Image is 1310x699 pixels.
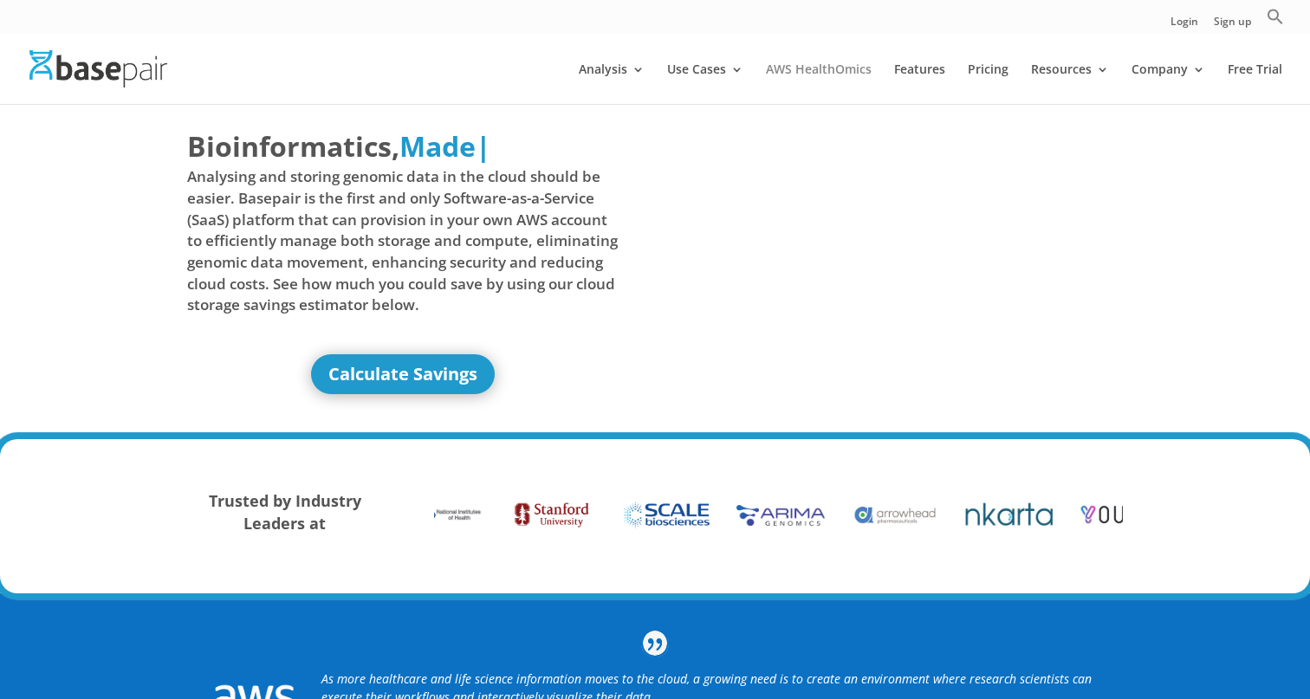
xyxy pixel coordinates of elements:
iframe: Basepair - NGS Analysis Simplified [668,126,1099,369]
a: Analysis [579,63,645,104]
span: Bioinformatics, [187,126,399,166]
a: Login [1171,16,1198,35]
svg: Search [1267,8,1284,25]
a: Resources [1031,63,1109,104]
img: Basepair [29,50,167,87]
a: AWS HealthOmics [766,63,872,104]
a: Use Cases [667,63,743,104]
a: Features [894,63,945,104]
a: Pricing [968,63,1008,104]
span: | [476,127,491,165]
span: Made [399,127,476,165]
a: Free Trial [1228,63,1282,104]
a: Search Icon Link [1267,8,1284,35]
strong: Trusted by Industry Leaders at [209,490,361,534]
span: Analysing and storing genomic data in the cloud should be easier. Basepair is the first and only ... [187,166,619,315]
iframe: Drift Widget Chat Controller [1223,612,1289,678]
a: Sign up [1214,16,1251,35]
a: Calculate Savings [311,354,495,394]
a: Company [1132,63,1205,104]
